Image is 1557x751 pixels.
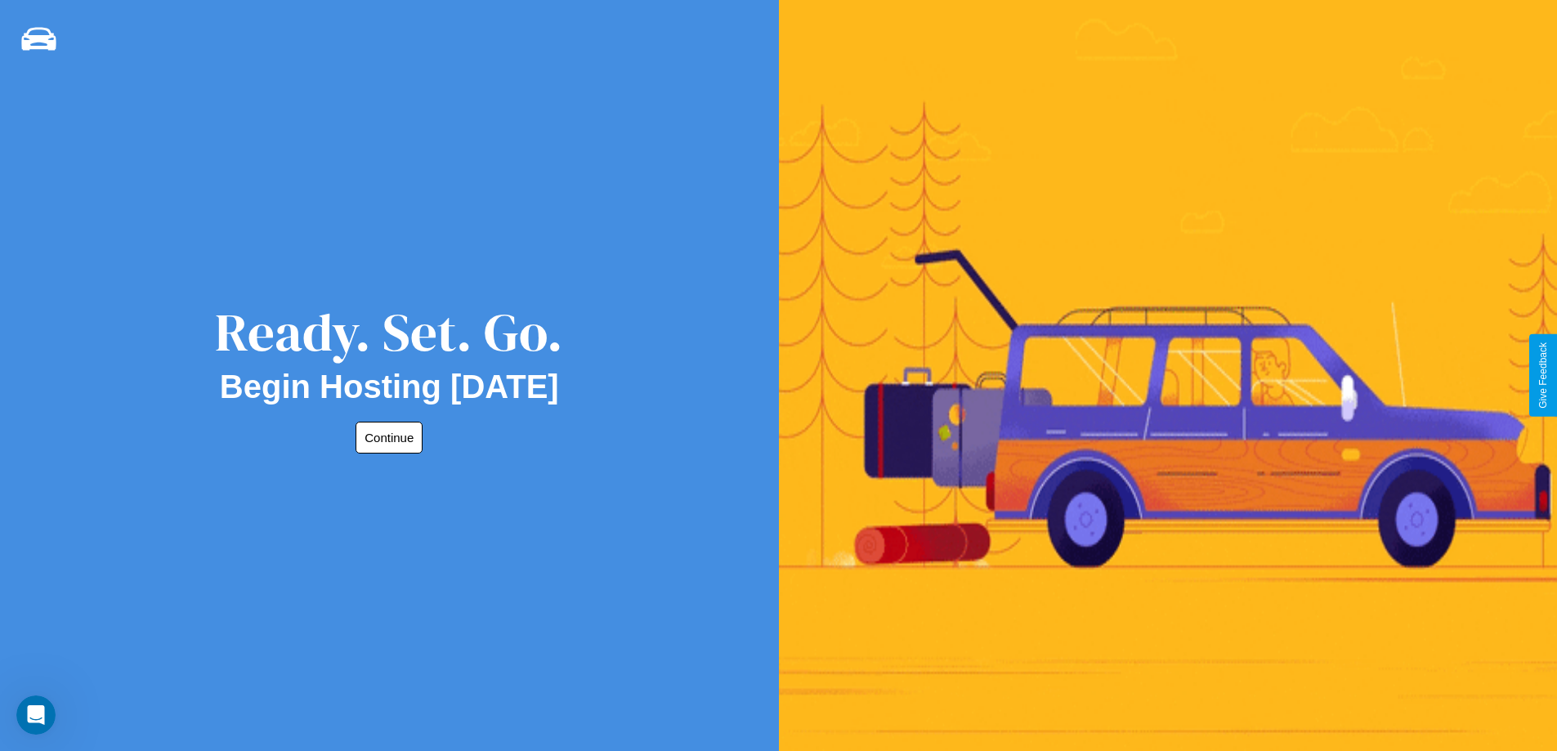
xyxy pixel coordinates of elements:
button: Continue [356,422,423,454]
div: Give Feedback [1537,342,1549,409]
h2: Begin Hosting [DATE] [220,369,559,405]
iframe: Intercom live chat [16,695,56,735]
div: Ready. Set. Go. [215,296,563,369]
